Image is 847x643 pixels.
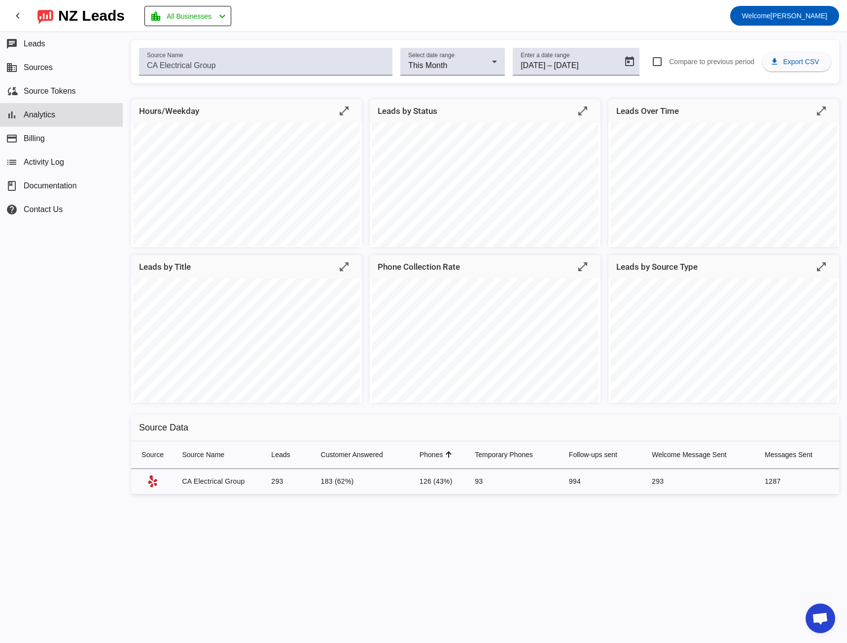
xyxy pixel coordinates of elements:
mat-icon: help [6,204,18,215]
mat-icon: location_city [150,10,162,22]
mat-card-title: Phone Collection Rate [378,260,460,274]
span: book [6,180,18,192]
div: Source Name [182,450,256,460]
mat-icon: open_in_full [577,261,589,273]
div: Leads [271,450,290,460]
span: Contact Us [24,205,63,214]
div: Messages Sent [765,450,812,460]
div: Customer Answered [321,450,404,460]
div: Phones [420,450,459,460]
td: 126 (43%) [412,469,467,495]
mat-card-title: Leads by Title [139,260,191,274]
mat-icon: chevron_left [12,10,24,22]
span: Analytics [24,110,55,119]
span: Leads [24,39,45,48]
mat-icon: payment [6,133,18,144]
span: Compare to previous period [669,58,754,66]
a: Open chat [806,604,835,633]
div: Welcome Message Sent [652,450,749,460]
mat-icon: open_in_full [338,261,350,273]
button: Welcome[PERSON_NAME] [730,6,839,26]
mat-icon: bar_chart [6,109,18,121]
td: 293 [263,469,313,495]
mat-card-title: Leads by Source Type [616,260,698,274]
img: logo [37,7,53,24]
span: Source Tokens [24,87,76,96]
div: Source Name [182,450,225,460]
mat-icon: open_in_full [815,105,827,117]
mat-label: Enter a date range [521,52,569,59]
td: 93 [467,469,561,495]
span: [PERSON_NAME] [742,9,827,23]
td: CA Electrical Group [175,469,264,495]
div: Customer Answered [321,450,383,460]
span: – [548,60,552,71]
span: All Businesses [167,9,212,23]
td: 1287 [757,469,839,495]
input: End date [554,60,600,71]
mat-icon: chevron_left [216,10,228,22]
div: Follow-ups sent [569,450,636,460]
td: 994 [561,469,644,495]
div: Temporary Phones [475,450,533,460]
mat-icon: list [6,156,18,168]
div: Welcome Message Sent [652,450,726,460]
mat-card-title: Leads Over Time [616,104,679,118]
mat-icon: open_in_full [815,261,827,273]
mat-icon: cloud_sync [6,85,18,97]
mat-label: Source Name [147,52,183,59]
div: Follow-ups sent [569,450,617,460]
mat-icon: download [770,57,779,66]
span: This Month [408,61,447,70]
input: Start date [521,60,545,71]
th: Source [131,441,175,469]
input: CA Electrical Group [147,60,385,71]
mat-icon: Yelp [147,475,159,487]
span: Activity Log [24,158,64,167]
span: Documentation [24,181,77,190]
span: Billing [24,134,45,143]
span: Welcome [742,12,771,20]
td: 183 (62%) [313,469,412,495]
div: Messages Sent [765,450,831,460]
mat-icon: business [6,62,18,73]
mat-card-title: Hours/Weekday [139,104,199,118]
div: Leads [271,450,305,460]
h2: Source Data [131,415,839,441]
button: Export CSV [762,52,831,71]
span: Export CSV [783,58,819,66]
div: Temporary Phones [475,450,553,460]
td: 293 [644,469,757,495]
div: Phones [420,450,443,460]
mat-icon: open_in_full [577,105,589,117]
span: Sources [24,63,53,72]
div: NZ Leads [58,9,125,23]
mat-icon: chat [6,38,18,50]
button: Open calendar [620,52,639,71]
mat-icon: open_in_full [338,105,350,117]
button: All Businesses [144,6,231,26]
mat-card-title: Leads by Status [378,104,437,118]
mat-label: Select date range [408,52,455,59]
